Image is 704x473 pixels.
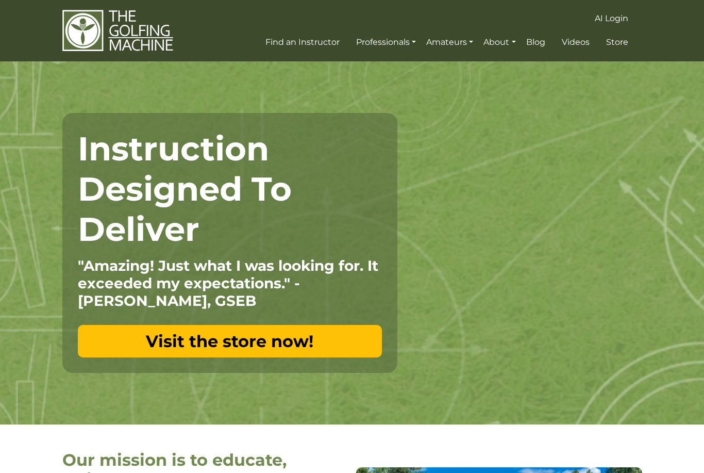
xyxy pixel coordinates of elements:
p: "Amazing! Just what I was looking for. It exceeded my expectations." - [PERSON_NAME], GSEB [78,257,382,309]
span: Videos [562,37,590,47]
a: Amateurs [424,33,476,52]
span: AI Login [595,13,628,23]
a: Professionals [354,33,418,52]
span: Store [606,37,628,47]
a: Store [604,33,631,52]
span: Find an Instructor [265,37,340,47]
a: About [481,33,518,52]
img: The Golfing Machine [62,9,173,52]
a: Visit the store now! [78,325,382,357]
a: Blog [524,33,548,52]
span: Blog [526,37,545,47]
a: Videos [559,33,592,52]
a: Find an Instructor [263,33,342,52]
h1: Instruction Designed To Deliver [78,128,382,249]
a: AI Login [592,9,631,28]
